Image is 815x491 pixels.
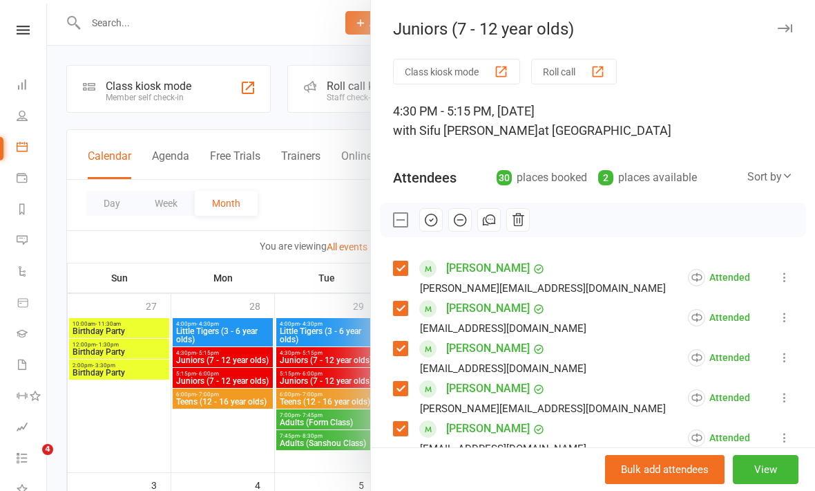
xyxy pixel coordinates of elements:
a: [PERSON_NAME] [446,337,530,360]
div: [EMAIL_ADDRESS][DOMAIN_NAME] [420,440,586,458]
button: Roll call [531,59,617,84]
a: [PERSON_NAME] [446,418,530,440]
div: places booked [497,168,587,187]
div: [PERSON_NAME][EMAIL_ADDRESS][DOMAIN_NAME] [420,400,666,418]
div: Sort by [747,168,793,186]
div: Attendees [393,168,457,187]
button: View [733,455,798,484]
div: Attended [688,429,750,447]
a: Payments [17,164,48,195]
div: 2 [598,170,613,185]
div: [PERSON_NAME][EMAIL_ADDRESS][DOMAIN_NAME] [420,279,666,297]
span: at [GEOGRAPHIC_DATA] [538,123,671,138]
button: Class kiosk mode [393,59,520,84]
div: 4:30 PM - 5:15 PM, [DATE] [393,102,793,140]
div: Attended [688,349,750,367]
a: Reports [17,195,48,226]
button: Bulk add attendees [605,455,725,484]
div: Juniors (7 - 12 year olds) [371,19,815,39]
div: Attended [688,269,750,286]
a: [PERSON_NAME] [446,378,530,400]
div: 30 [497,170,512,185]
a: People [17,102,48,133]
a: Assessments [17,413,48,444]
iframe: Intercom live chat [14,444,47,477]
div: Attended [688,389,750,407]
a: Calendar [17,133,48,164]
div: [EMAIL_ADDRESS][DOMAIN_NAME] [420,360,586,378]
a: Product Sales [17,288,48,319]
div: places available [598,168,697,187]
span: with Sifu [PERSON_NAME] [393,123,538,138]
div: Attended [688,309,750,326]
a: [PERSON_NAME] [446,257,530,279]
a: Dashboard [17,71,48,102]
div: [EMAIL_ADDRESS][DOMAIN_NAME] [420,319,586,337]
span: 4 [42,444,53,455]
a: [PERSON_NAME] [446,297,530,319]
